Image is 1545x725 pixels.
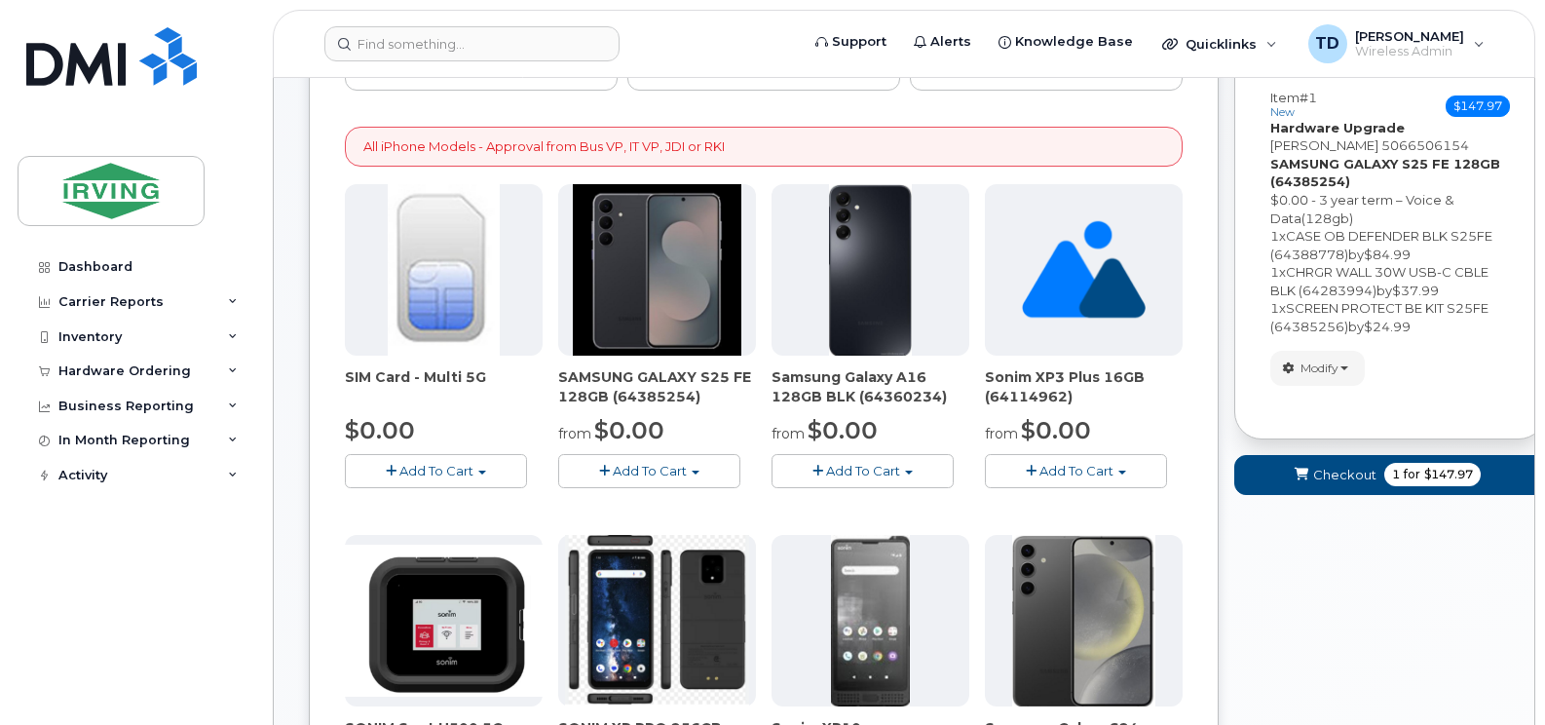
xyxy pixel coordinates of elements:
[363,137,725,156] p: All iPhone Models - Approval from Bus VP, IT VP, JDI or RKI
[1300,360,1338,377] span: Modify
[388,184,499,356] img: 00D627D4-43E9-49B7-A367-2C99342E128C.jpg
[1270,156,1500,190] strong: SAMSUNG GALAXY S25 FE 128GB (64385254)
[345,454,527,488] button: Add To Cart
[1270,263,1510,299] div: x by
[772,454,954,488] button: Add To Cart
[1381,137,1469,153] span: 5066506154
[558,367,756,406] div: SAMSUNG GALAXY S25 FE 128GB (64385254)
[1270,300,1488,334] span: SCREEN PROTECT BE KIT S25FE (64385256)
[1270,120,1405,135] strong: Hardware Upgrade
[345,367,543,406] div: SIM Card - Multi 5G
[558,454,740,488] button: Add To Cart
[1446,95,1510,117] span: $147.97
[324,26,620,61] input: Find something...
[930,32,971,52] span: Alerts
[1012,535,1155,706] img: s24.jpg
[345,545,543,697] img: SONIM.png
[985,454,1167,488] button: Add To Cart
[1424,466,1473,483] span: $147.97
[1186,36,1257,52] span: Quicklinks
[926,64,944,80] span: All
[831,535,910,706] img: XP10.jpg
[985,367,1183,406] div: Sonim XP3 Plus 16GB (64114962)
[573,184,741,356] img: image-20250915-182548.jpg
[1270,264,1279,280] span: 1
[1270,191,1510,227] div: $0.00 - 3 year term – Voice & Data(128gb)
[808,416,878,444] span: $0.00
[1364,319,1411,334] span: $24.99
[1270,300,1279,316] span: 1
[1392,466,1400,483] span: 1
[1270,91,1317,119] h3: Item
[613,463,687,478] span: Add To Cart
[985,22,1147,61] a: Knowledge Base
[1270,137,1378,153] span: [PERSON_NAME]
[1039,463,1113,478] span: Add To Cart
[345,416,415,444] span: $0.00
[1270,351,1365,385] button: Modify
[1022,184,1146,356] img: no_image_found-2caef05468ed5679b831cfe6fc140e25e0c280774317ffc20a367ab7fd17291e.png
[361,64,380,80] span: No
[1270,227,1510,263] div: x by
[1313,466,1376,484] span: Checkout
[826,463,900,478] span: Add To Cart
[565,535,748,706] img: SONIM_XP_PRO_-_JDIRVING.png
[1355,28,1464,44] span: [PERSON_NAME]
[1295,24,1498,63] div: Tricia Downard
[1355,44,1464,59] span: Wireless Admin
[772,425,805,442] small: from
[1021,416,1091,444] span: $0.00
[1015,32,1133,52] span: Knowledge Base
[594,416,664,444] span: $0.00
[1364,247,1411,262] span: $84.99
[1270,228,1492,262] span: CASE OB DEFENDER BLK S25FE (64388778)
[1300,90,1317,105] span: #1
[1315,32,1339,56] span: TD
[1270,105,1295,119] small: new
[644,64,662,80] span: No
[802,22,900,61] a: Support
[1270,264,1488,298] span: CHRGR WALL 30W USB-C CBLE BLK (64283994)
[1400,466,1424,483] span: for
[900,22,985,61] a: Alerts
[1149,24,1291,63] div: Quicklinks
[558,425,591,442] small: from
[985,425,1018,442] small: from
[1270,228,1279,244] span: 1
[1392,283,1439,298] span: $37.99
[772,367,969,406] div: Samsung Galaxy A16 128GB BLK (64360234)
[1270,299,1510,335] div: x by
[832,32,886,52] span: Support
[399,463,473,478] span: Add To Cart
[829,184,912,356] img: A16_-_JDI.png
